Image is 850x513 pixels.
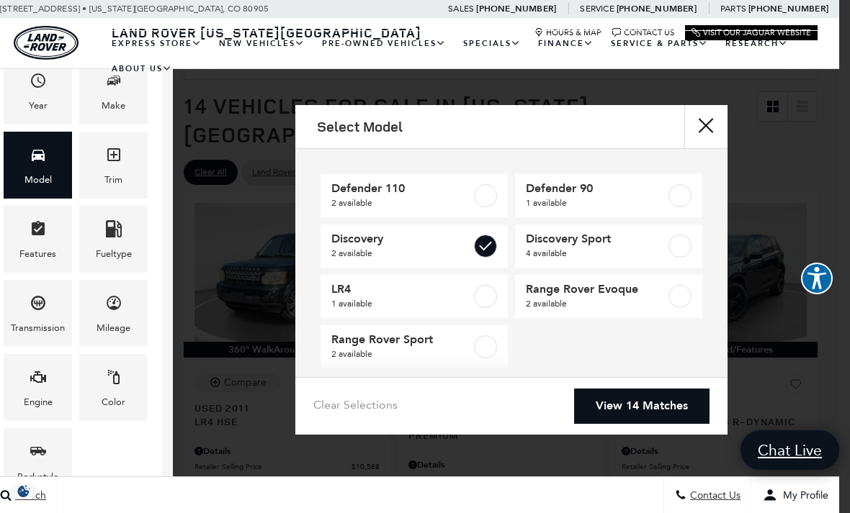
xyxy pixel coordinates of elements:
[331,347,473,361] span: 2 available
[331,181,473,196] span: Defender 110
[14,26,79,60] a: land-rover
[752,477,839,513] button: Open user profile menu
[112,24,421,41] span: Land Rover [US_STATE][GEOGRAPHIC_DATA]
[79,206,148,273] div: FueltypeFueltype
[79,280,148,347] div: MileageMileage
[105,217,122,246] span: Fueltype
[331,296,473,311] span: 1 available
[526,181,667,196] span: Defender 90
[526,196,667,210] span: 1 available
[11,320,65,336] div: Transmission
[331,196,473,210] span: 2 available
[515,174,702,217] a: Defender 901 available
[30,365,47,394] span: Engine
[103,56,181,81] a: About Us
[313,31,455,56] a: Pre-Owned Vehicles
[30,439,47,468] span: Bodystyle
[96,246,132,262] div: Fueltype
[321,174,508,217] a: Defender 1102 available
[801,263,833,294] button: Explore your accessibility options
[30,217,47,246] span: Features
[105,68,122,98] span: Make
[79,354,148,421] div: ColorColor
[692,28,811,37] a: Visit Our Jaguar Website
[102,394,125,410] div: Color
[331,332,473,347] span: Range Rover Sport
[580,4,614,14] span: Service
[4,206,72,273] div: FeaturesFeatures
[4,280,72,347] div: TransmissionTransmission
[103,31,210,56] a: EXPRESS STORE
[617,3,697,14] a: [PHONE_NUMBER]
[534,28,601,37] a: Hours & Map
[317,119,403,135] h2: Select Model
[30,291,47,320] span: Transmission
[612,28,674,37] a: Contact Us
[79,58,148,124] div: MakeMake
[801,263,833,297] aside: Accessibility Help Desk
[4,132,72,199] div: ModelModel
[526,232,667,246] span: Discovery Sport
[331,282,473,296] span: LR4
[574,389,710,424] a: View 14 Matches
[602,31,717,56] a: Service & Parts
[24,394,53,410] div: Engine
[717,31,797,56] a: Research
[331,232,473,246] span: Discovery
[105,291,122,320] span: Mileage
[210,31,313,56] a: New Vehicles
[529,31,602,56] a: Finance
[4,354,72,421] div: EngineEngine
[448,4,474,14] span: Sales
[102,98,125,114] div: Make
[684,105,728,148] button: Close
[321,325,508,368] a: Range Rover Sport2 available
[29,98,48,114] div: Year
[748,3,828,14] a: [PHONE_NUMBER]
[30,68,47,98] span: Year
[515,224,702,268] a: Discovery Sport4 available
[104,172,122,188] div: Trim
[7,484,40,499] img: Opt-Out Icon
[14,26,79,60] img: Land Rover
[4,58,72,124] div: YearYear
[686,489,741,501] span: Contact Us
[105,142,122,172] span: Trim
[103,24,430,41] a: Land Rover [US_STATE][GEOGRAPHIC_DATA]
[321,224,508,268] a: Discovery2 available
[321,275,508,318] a: LR41 available
[17,469,58,485] div: Bodystyle
[720,4,746,14] span: Parts
[476,3,556,14] a: [PHONE_NUMBER]
[79,132,148,199] div: TrimTrim
[751,440,829,460] span: Chat Live
[526,246,667,260] span: 4 available
[777,489,828,501] span: My Profile
[4,428,72,495] div: BodystyleBodystyle
[7,484,40,499] section: Click to Open Cookie Consent Modal
[103,31,818,81] nav: Main Navigation
[526,296,667,311] span: 2 available
[515,275,702,318] a: Range Rover Evoque2 available
[105,365,122,394] span: Color
[331,246,473,260] span: 2 available
[313,398,398,415] a: Clear Selections
[455,31,529,56] a: Specials
[24,172,52,188] div: Model
[97,320,130,336] div: Mileage
[30,142,47,172] span: Model
[526,282,667,296] span: Range Rover Evoque
[19,246,56,262] div: Features
[741,430,839,470] a: Chat Live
